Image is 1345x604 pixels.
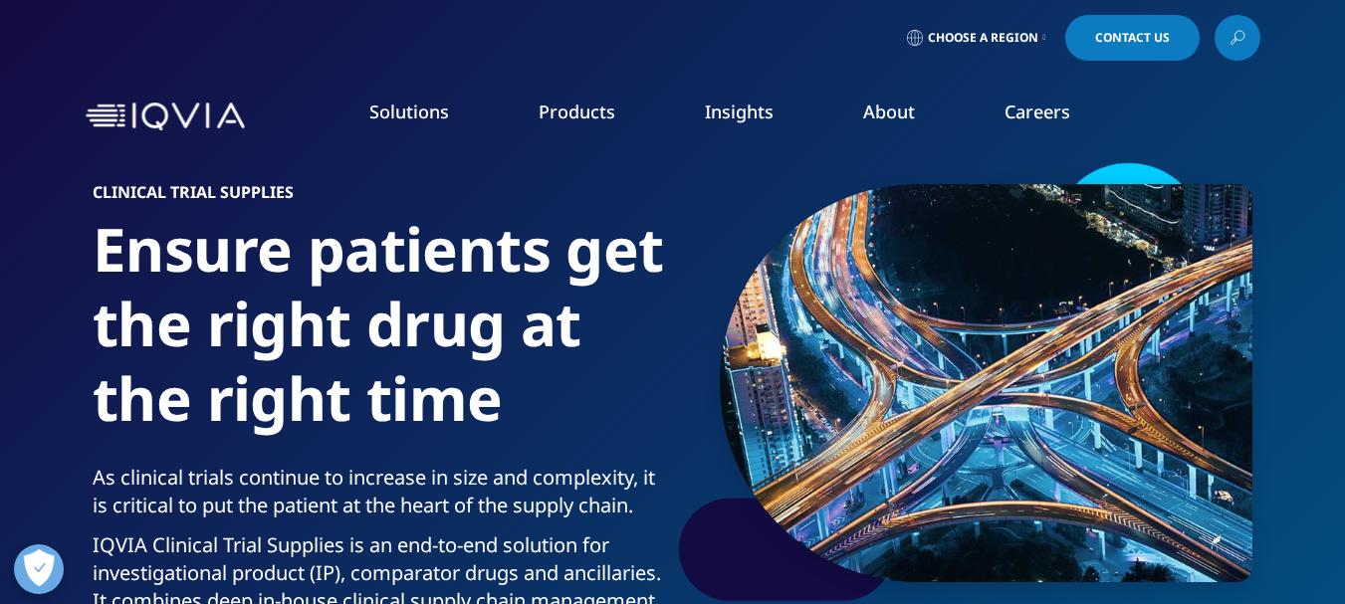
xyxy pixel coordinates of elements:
p: As clinical trials continue to increase in size and complexity, it is critical to put the patient... [93,464,665,531]
a: Solutions [369,100,449,123]
a: About [863,100,915,123]
img: 894_aerial-view-of-shanghais-highway-at-night.jpg [720,184,1252,582]
span: Contact Us [1095,32,1170,44]
h6: Clinical Trial Supplies [93,184,665,212]
h1: Ensure patients get the right drug at the right time [93,212,665,464]
a: Contact Us [1065,15,1200,61]
button: Open Preferences [14,544,64,594]
a: Insights [705,100,774,123]
nav: Primary [253,70,1260,163]
span: Choose a Region [928,30,1038,46]
a: Products [539,100,615,123]
a: Careers [1005,100,1070,123]
img: IQVIA Healthcare Information Technology and Pharma Clinical Research Company [86,102,245,131]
